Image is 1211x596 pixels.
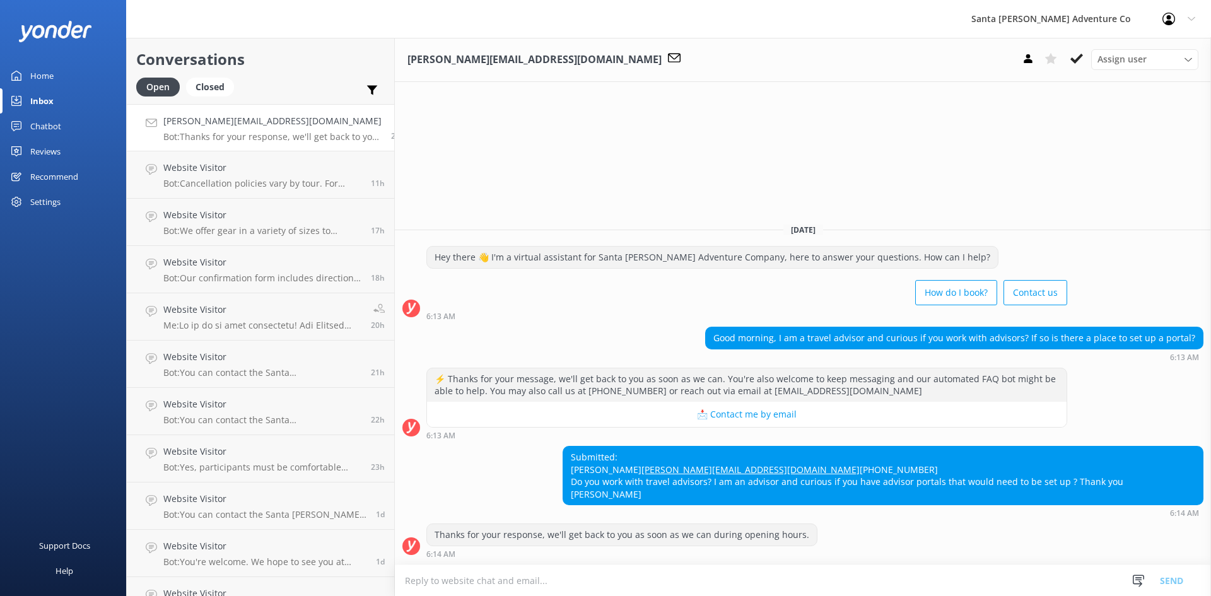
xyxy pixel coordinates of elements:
img: yonder-white-logo.png [19,21,91,42]
div: Assign User [1091,49,1198,69]
span: 07:15pm 11-Aug-2025 (UTC -07:00) America/Tijuana [376,556,385,567]
a: Website VisitorMe:Lo ip do si amet consectetu! Adi Elitsed Doeiu Tempo Inci utla et $619 dol magn... [127,293,394,341]
p: Bot: You can contact the Santa [PERSON_NAME] Adventure Co. team at [PHONE_NUMBER], or by emailing... [163,367,361,378]
h4: Website Visitor [163,255,361,269]
h4: Website Visitor [163,350,361,364]
div: 06:13am 13-Aug-2025 (UTC -07:00) America/Tijuana [426,431,1067,440]
h4: Website Visitor [163,539,366,553]
div: ⚡ Thanks for your message, we'll get back to you as soon as we can. You're also welcome to keep m... [427,368,1067,402]
div: Help [56,558,73,583]
h2: Conversations [136,47,385,71]
div: Inbox [30,88,54,114]
span: [DATE] [783,225,823,235]
div: Good morning, I am a travel advisor and curious if you work with advisors? If so is there a place... [706,327,1203,349]
strong: 6:13 AM [1170,354,1199,361]
a: Website VisitorBot:You can contact the Santa [PERSON_NAME] Adventure Co. team at [PHONE_NUMBER], ... [127,388,394,435]
div: Support Docs [39,533,90,558]
div: Recommend [30,164,78,189]
p: Bot: You can contact the Santa [PERSON_NAME] Adventure Co. team at [PHONE_NUMBER], or by emailing... [163,509,366,520]
button: Contact us [1003,280,1067,305]
div: Reviews [30,139,61,164]
button: How do I book? [915,280,997,305]
a: Website VisitorBot:Cancellation policies vary by tour. For Channel Islands tours, full refunds ar... [127,151,394,199]
span: 06:14am 13-Aug-2025 (UTC -07:00) America/Tijuana [391,131,401,141]
div: Hey there 👋 I'm a virtual assistant for Santa [PERSON_NAME] Adventure Company, here to answer you... [427,247,998,268]
h4: Website Visitor [163,208,361,222]
span: Assign user [1097,52,1147,66]
a: Website VisitorBot:Our confirmation form includes directions, but you can also visit our Google M... [127,246,394,293]
h3: [PERSON_NAME][EMAIL_ADDRESS][DOMAIN_NAME] [407,52,662,68]
p: Bot: You can contact the Santa [PERSON_NAME] Adventure Co. team at [PHONE_NUMBER], or by emailing... [163,414,361,426]
div: Thanks for your response, we'll get back to you as soon as we can during opening hours. [427,524,817,546]
strong: 6:13 AM [426,313,455,320]
span: 02:12pm 12-Aug-2025 (UTC -07:00) America/Tijuana [371,272,385,283]
span: 02:35pm 12-Aug-2025 (UTC -07:00) America/Tijuana [371,225,385,236]
p: Bot: Our confirmation form includes directions, but you can also visit our Google Map for informa... [163,272,361,284]
p: Me: Lo ip do si amet consectetu! Adi Elitsed Doeiu Tempo Inci utla et $619 dol magnaa. En admi ve... [163,320,361,331]
a: Website VisitorBot:You can contact the Santa [PERSON_NAME] Adventure Co. team at [PHONE_NUMBER], ... [127,341,394,388]
a: Website VisitorBot:You're welcome. We hope to see you at [GEOGRAPHIC_DATA][PERSON_NAME] Adventure... [127,530,394,577]
div: Settings [30,189,61,214]
a: Website VisitorBot:Yes, participants must be comfortable swimming in the ocean for kayaking tours... [127,435,394,482]
h4: Website Visitor [163,492,366,506]
div: Chatbot [30,114,61,139]
div: 06:13am 13-Aug-2025 (UTC -07:00) America/Tijuana [705,353,1203,361]
span: 09:57am 12-Aug-2025 (UTC -07:00) America/Tijuana [371,414,385,425]
div: 06:13am 13-Aug-2025 (UTC -07:00) America/Tijuana [426,312,1067,320]
div: 06:14am 13-Aug-2025 (UTC -07:00) America/Tijuana [426,549,817,558]
strong: 6:14 AM [1170,510,1199,517]
span: 08:59pm 12-Aug-2025 (UTC -07:00) America/Tijuana [371,178,385,189]
p: Bot: Yes, participants must be comfortable swimming in the ocean for kayaking tours. They should ... [163,462,361,473]
a: [PERSON_NAME][EMAIL_ADDRESS][DOMAIN_NAME] [641,464,860,476]
a: Website VisitorBot:You can contact the Santa [PERSON_NAME] Adventure Co. team at [PHONE_NUMBER], ... [127,482,394,530]
a: Closed [186,79,240,93]
h4: Website Visitor [163,445,361,459]
a: Open [136,79,186,93]
div: Submitted: [PERSON_NAME] [PHONE_NUMBER] Do you work with travel advisors? I am an advisor and cur... [563,447,1203,505]
div: Home [30,63,54,88]
a: Website VisitorBot:We offer gear in a variety of sizes to ensure that our guests are comfortable ... [127,199,394,246]
h4: Website Visitor [163,397,361,411]
span: 12:13pm 12-Aug-2025 (UTC -07:00) America/Tijuana [371,320,385,330]
button: 📩 Contact me by email [427,402,1067,427]
strong: 6:14 AM [426,551,455,558]
h4: Website Visitor [163,303,361,317]
h4: [PERSON_NAME][EMAIL_ADDRESS][DOMAIN_NAME] [163,114,382,128]
span: 06:12am 12-Aug-2025 (UTC -07:00) America/Tijuana [376,509,385,520]
strong: 6:13 AM [426,432,455,440]
span: 08:45am 12-Aug-2025 (UTC -07:00) America/Tijuana [371,462,385,472]
p: Bot: You're welcome. We hope to see you at [GEOGRAPHIC_DATA][PERSON_NAME] Adventure Co. soon! [163,556,366,568]
span: 10:50am 12-Aug-2025 (UTC -07:00) America/Tijuana [371,367,385,378]
p: Bot: Cancellation policies vary by tour. For Channel Islands tours, full refunds are available if... [163,178,361,189]
p: Bot: We offer gear in a variety of sizes to ensure that our guests are comfortable and safe on ou... [163,225,361,237]
div: 06:14am 13-Aug-2025 (UTC -07:00) America/Tijuana [563,508,1203,517]
h4: Website Visitor [163,161,361,175]
div: Closed [186,78,234,96]
a: [PERSON_NAME][EMAIL_ADDRESS][DOMAIN_NAME]Bot:Thanks for your response, we'll get back to you as s... [127,104,394,151]
p: Bot: Thanks for your response, we'll get back to you as soon as we can during opening hours. [163,131,382,143]
div: Open [136,78,180,96]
